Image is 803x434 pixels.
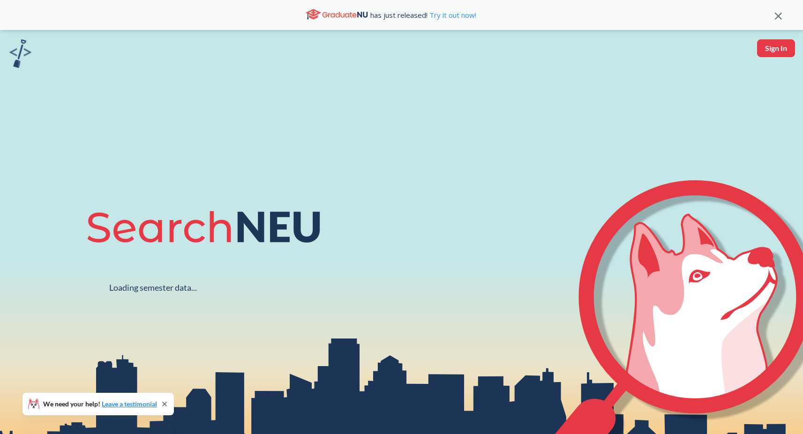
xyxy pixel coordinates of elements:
a: sandbox logo [9,39,31,71]
div: Loading semester data... [109,282,197,293]
button: Sign In [757,39,795,57]
a: Leave a testimonial [102,400,157,408]
img: sandbox logo [9,39,31,68]
span: We need your help! [43,401,157,407]
a: Try it out now! [428,10,476,20]
span: has just released! [370,10,476,20]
